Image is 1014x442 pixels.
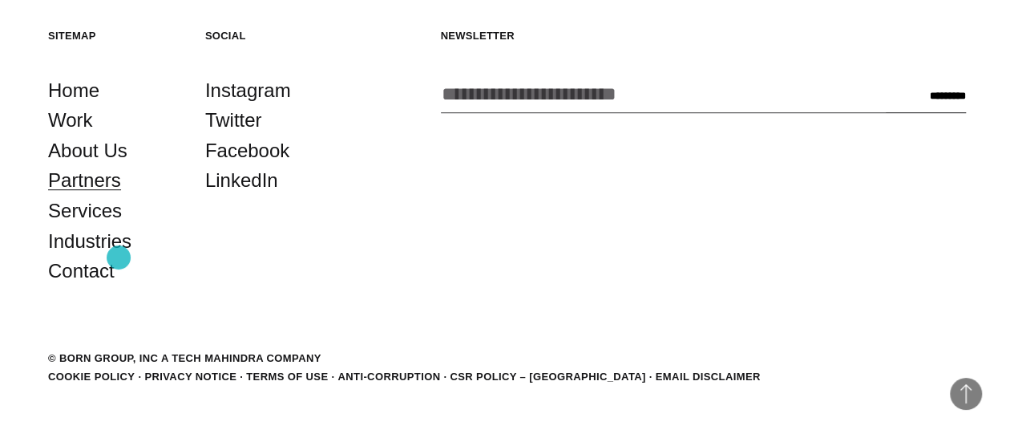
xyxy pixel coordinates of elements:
a: Work [48,105,93,136]
a: Industries [48,226,131,257]
a: Contact [48,256,115,286]
div: © BORN GROUP, INC A Tech Mahindra Company [48,351,321,367]
a: Cookie Policy [48,371,135,383]
h5: Sitemap [48,29,181,43]
a: Terms of Use [246,371,328,383]
a: Twitter [205,105,262,136]
a: Anti-Corruption [337,371,440,383]
h5: Newsletter [441,29,966,43]
a: Services [48,196,122,226]
a: Instagram [205,75,291,106]
a: CSR POLICY – [GEOGRAPHIC_DATA] [450,371,645,383]
a: Email Disclaimer [656,371,761,383]
a: Partners [48,165,121,196]
button: Back to Top [950,378,982,410]
a: Privacy Notice [144,371,236,383]
a: Home [48,75,99,106]
h5: Social [205,29,338,43]
a: About Us [48,136,127,166]
a: Facebook [205,136,289,166]
a: LinkedIn [205,165,278,196]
